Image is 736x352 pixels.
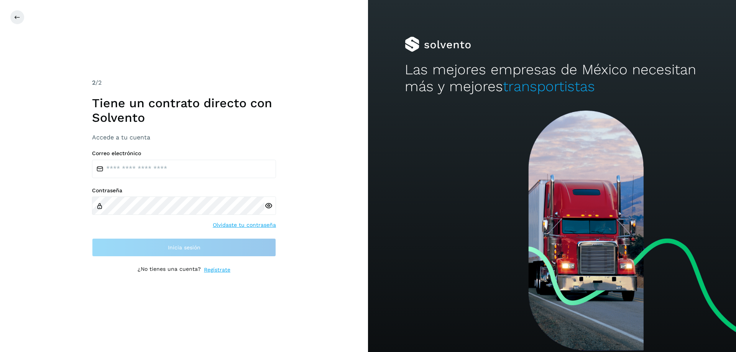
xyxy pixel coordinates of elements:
h2: Las mejores empresas de México necesitan más y mejores [405,61,699,95]
p: ¿No tienes una cuenta? [138,266,201,274]
a: Regístrate [204,266,230,274]
span: transportistas [503,78,595,95]
label: Contraseña [92,187,276,194]
span: Inicia sesión [168,245,200,250]
label: Correo electrónico [92,150,276,157]
a: Olvidaste tu contraseña [213,221,276,229]
div: /2 [92,78,276,87]
button: Inicia sesión [92,238,276,257]
h1: Tiene un contrato directo con Solvento [92,96,276,125]
h3: Accede a tu cuenta [92,134,276,141]
span: 2 [92,79,95,86]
